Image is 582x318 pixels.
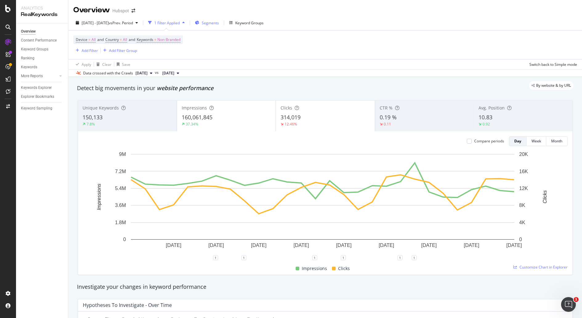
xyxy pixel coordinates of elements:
button: Save [114,59,130,69]
span: Clicks [281,105,292,111]
button: Apply [73,59,91,69]
span: 10.83 [479,113,492,121]
text: 1.8M [115,220,126,225]
span: = [88,37,91,42]
div: Explorer Bookmarks [21,93,54,100]
a: Ranking [21,55,64,62]
div: Overview [73,5,110,15]
div: legacy label [529,81,573,90]
span: = [120,37,122,42]
button: Add Filter Group [101,47,137,54]
div: Month [551,138,562,144]
div: 1 [398,255,402,260]
span: 0.19 % [380,113,397,121]
span: 314,019 [281,113,301,121]
span: Country [105,37,119,42]
text: [DATE] [208,243,224,248]
span: All [123,35,127,44]
div: RealKeywords [21,11,63,18]
a: Keywords [21,64,64,70]
text: [DATE] [166,243,181,248]
span: = [154,37,156,42]
span: [DATE] - [DATE] [82,20,109,26]
button: Clear [94,59,111,69]
span: Impressions [182,105,207,111]
div: Day [514,138,521,144]
text: 8K [519,203,525,208]
div: Content Performance [21,37,57,44]
button: Add Filter [73,47,98,54]
text: [DATE] [421,243,437,248]
text: [DATE] [336,243,351,248]
div: Switch back to Simple mode [529,62,577,67]
text: [DATE] [464,243,479,248]
div: Add Filter [82,48,98,53]
text: Impressions [96,184,102,210]
a: More Reports [21,73,58,79]
div: Analytics [21,5,63,11]
div: Investigate your changes in keyword performance [77,283,573,291]
div: Hypotheses to Investigate - Over Time [83,302,172,308]
span: 2025 Aug. 19th [162,70,174,76]
div: Keyword Groups [21,46,48,53]
button: Day [509,136,527,146]
text: [DATE] [251,243,266,248]
div: Ranking [21,55,34,62]
button: Month [546,136,568,146]
span: CTR % [380,105,393,111]
a: Overview [21,28,64,35]
span: 160,061,845 [182,113,212,121]
a: Keyword Groups [21,46,64,53]
span: Avg. Position [479,105,505,111]
text: 9M [119,152,126,157]
div: Keyword Sampling [21,105,52,112]
a: Content Performance [21,37,64,44]
div: 1 [213,255,218,260]
span: 1 [574,297,579,302]
text: 0 [519,237,522,242]
text: 12K [519,186,528,191]
text: 7.2M [115,169,126,174]
text: [DATE] [379,243,394,248]
div: 0.11 [384,121,391,127]
div: 37.34% [186,121,198,127]
div: Keyword Groups [235,20,264,26]
button: [DATE] - [DATE]vsPrev. Period [73,18,140,28]
div: Data crossed with the Crawls [83,70,133,76]
div: Save [122,62,130,67]
div: arrow-right-arrow-left [131,9,135,13]
span: Unique Keywords [83,105,119,111]
span: All [91,35,96,44]
div: 7.8% [87,121,95,127]
text: 5.4M [115,186,126,191]
span: vs Prev. Period [109,20,133,26]
a: Customize Chart in Explorer [513,264,568,270]
span: Non-Branded [157,35,180,44]
span: Segments [202,20,219,26]
div: 1 Filter Applied [154,20,180,26]
span: 2025 Sep. 16th [135,70,148,76]
button: Segments [192,18,221,28]
div: Keywords Explorer [21,85,52,91]
div: Clear [102,62,111,67]
div: 1 [341,255,346,260]
div: 0.92 [483,121,490,127]
iframe: Intercom live chat [561,297,576,312]
div: 1 [312,255,317,260]
div: More Reports [21,73,43,79]
button: Switch back to Simple mode [527,59,577,69]
span: Customize Chart in Explorer [519,264,568,270]
svg: A chart. [83,151,562,258]
text: 20K [519,152,528,157]
div: 1 [412,255,417,260]
span: Impressions [302,265,327,272]
button: Keyword Groups [227,18,266,28]
text: Clicks [542,190,548,204]
div: Keywords [21,64,37,70]
span: vs [155,70,160,75]
button: [DATE] [160,70,182,77]
div: Add Filter Group [109,48,137,53]
button: Week [527,136,546,146]
span: Device [76,37,87,42]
